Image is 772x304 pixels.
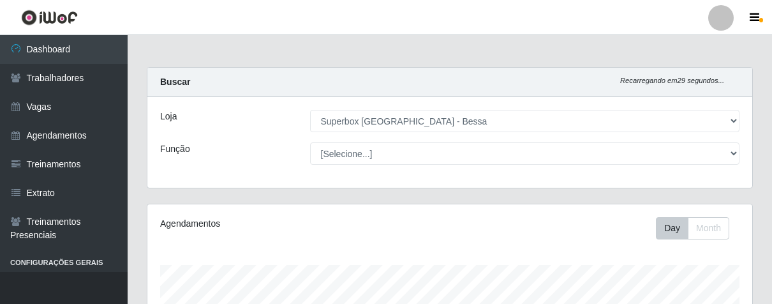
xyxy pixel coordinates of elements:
strong: Buscar [160,77,190,87]
div: First group [656,217,729,239]
button: Day [656,217,688,239]
label: Loja [160,110,177,123]
div: Toolbar with button groups [656,217,739,239]
label: Função [160,142,190,156]
img: CoreUI Logo [21,10,78,26]
i: Recarregando em 29 segundos... [620,77,724,84]
div: Agendamentos [160,217,390,231]
button: Month [688,217,729,239]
